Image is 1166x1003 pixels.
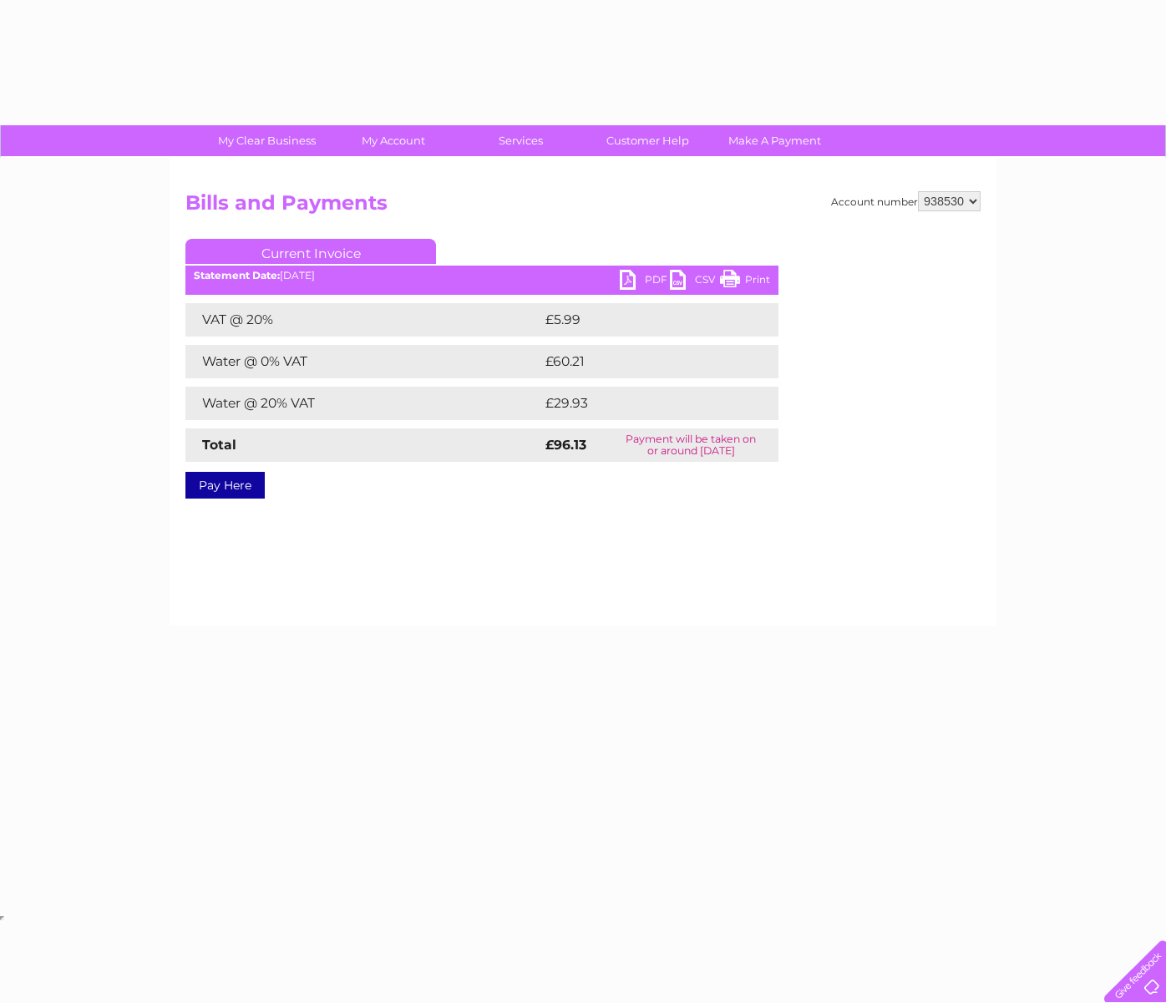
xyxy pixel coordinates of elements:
[325,125,463,156] a: My Account
[831,191,981,211] div: Account number
[185,387,541,420] td: Water @ 20% VAT
[185,191,981,223] h2: Bills and Payments
[670,270,720,294] a: CSV
[452,125,590,156] a: Services
[194,269,280,281] b: Statement Date:
[198,125,336,156] a: My Clear Business
[603,428,778,462] td: Payment will be taken on or around [DATE]
[185,345,541,378] td: Water @ 0% VAT
[185,239,436,264] a: Current Invoice
[620,270,670,294] a: PDF
[202,437,236,453] strong: Total
[541,345,743,378] td: £60.21
[185,303,541,337] td: VAT @ 20%
[720,270,770,294] a: Print
[545,437,586,453] strong: £96.13
[541,387,745,420] td: £29.93
[541,303,740,337] td: £5.99
[185,472,265,499] a: Pay Here
[185,270,778,281] div: [DATE]
[579,125,717,156] a: Customer Help
[706,125,844,156] a: Make A Payment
